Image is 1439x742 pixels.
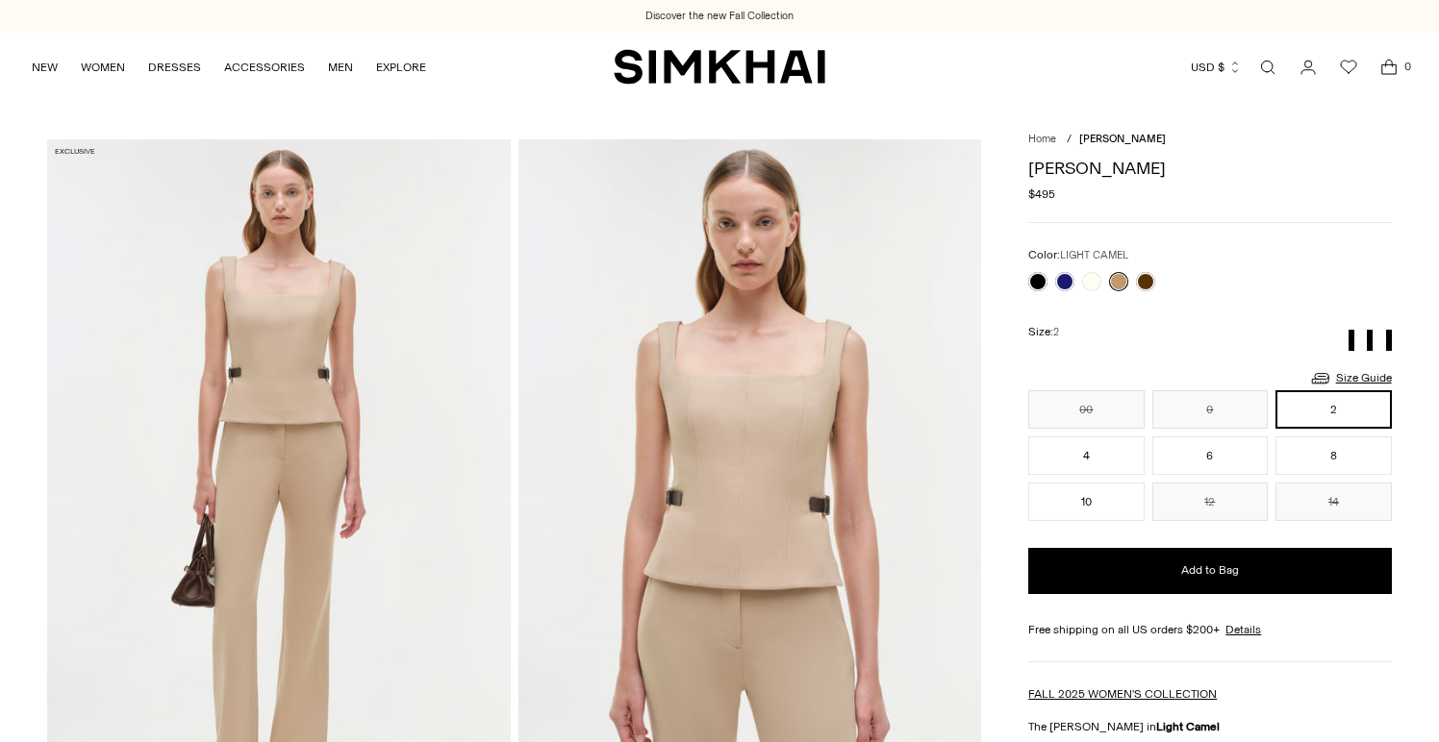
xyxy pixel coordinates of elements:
strong: Light Camel [1156,720,1220,733]
button: 6 [1152,436,1268,475]
a: Open search modal [1249,48,1287,87]
span: 2 [1053,326,1059,338]
label: Size: [1028,323,1059,341]
p: The [PERSON_NAME] in [1028,718,1391,735]
button: 00 [1028,390,1144,429]
span: [PERSON_NAME] [1079,133,1166,145]
button: 10 [1028,482,1144,521]
a: Go to the account page [1289,48,1327,87]
a: EXPLORE [376,46,426,88]
span: 0 [1399,58,1416,75]
a: FALL 2025 WOMEN'S COLLECTION [1028,687,1217,701]
button: 14 [1275,482,1391,521]
div: Free shipping on all US orders $200+ [1028,621,1391,638]
a: WOMEN [81,46,125,88]
a: MEN [328,46,353,88]
a: Open cart modal [1370,48,1408,87]
nav: breadcrumbs [1028,132,1391,148]
a: SIMKHAI [614,48,825,86]
button: 2 [1275,390,1391,429]
span: LIGHT CAMEL [1060,249,1128,261]
span: $495 [1028,185,1055,203]
a: Details [1225,621,1261,638]
label: Color: [1028,246,1128,264]
h1: [PERSON_NAME] [1028,160,1391,177]
span: Add to Bag [1181,562,1239,579]
button: 12 [1152,482,1268,521]
button: 8 [1275,436,1391,475]
a: NEW [32,46,58,88]
a: Discover the new Fall Collection [645,9,794,24]
a: Wishlist [1329,48,1368,87]
button: 4 [1028,436,1144,475]
button: Add to Bag [1028,548,1391,594]
a: Home [1028,133,1056,145]
a: Size Guide [1309,366,1392,390]
a: DRESSES [148,46,201,88]
a: ACCESSORIES [224,46,305,88]
button: 0 [1152,390,1268,429]
div: / [1067,132,1072,148]
button: USD $ [1191,46,1242,88]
